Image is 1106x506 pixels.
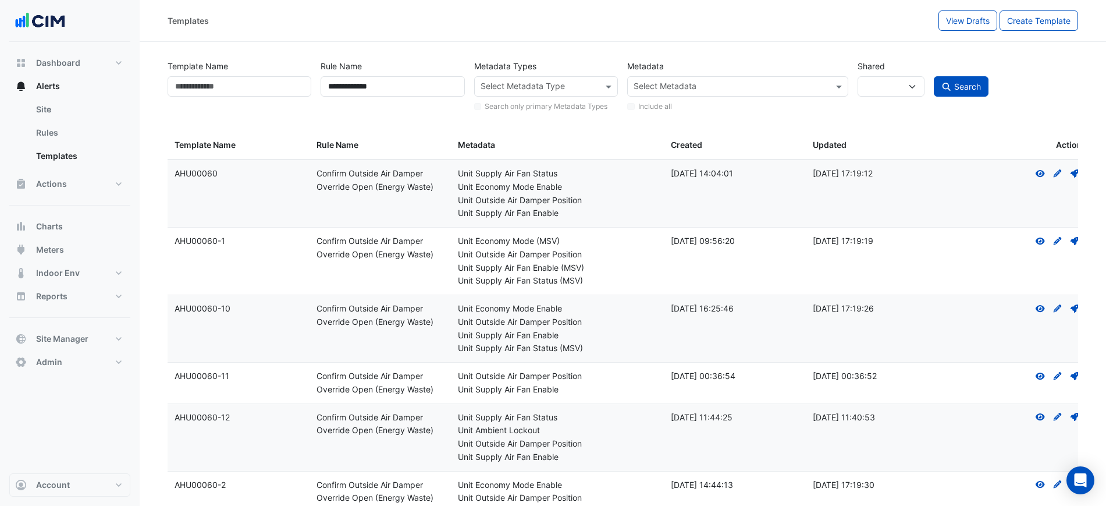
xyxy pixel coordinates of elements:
div: Confirm Outside Air Damper Override Open (Energy Waste) [316,302,444,329]
div: Unit Supply Air Fan Status (MSV) [458,342,657,355]
span: Metadata [458,140,495,150]
fa-icon: Create Draft - to edit a template, you first need to create a draft, and then submit it for appro... [1052,480,1063,490]
app-icon: Actions [15,178,27,190]
div: Unit Outside Air Damper Position [458,437,657,451]
span: Create Template [1007,16,1071,26]
span: Meters [36,244,64,256]
div: [DATE] 00:36:54 [671,370,799,383]
div: [DATE] 00:36:52 [813,370,941,383]
button: Actions [9,172,130,196]
fa-icon: Deploy [1069,236,1080,246]
div: AHU00060 [175,167,303,181]
span: Account [36,479,70,491]
fa-icon: View [1035,168,1045,178]
div: [DATE] 16:25:46 [671,302,799,316]
button: Alerts [9,75,130,98]
span: Indoor Env [36,267,80,279]
div: Unit Economy Mode (MSV) [458,235,657,248]
div: Unit Supply Air Fan Status (MSV) [458,274,657,288]
div: Unit Ambient Lockout [458,424,657,437]
div: Templates [168,15,209,27]
app-icon: Alerts [15,80,27,92]
button: Reports [9,285,130,308]
div: Alerts [9,98,130,172]
div: Unit Outside Air Damper Position [458,316,657,329]
div: Unit Economy Mode Enable [458,302,657,316]
fa-icon: Create Draft - to edit a template, you first need to create a draft, and then submit it for appro... [1052,371,1063,381]
span: Reports [36,291,67,302]
div: Unit Supply Air Fan Status [458,167,657,181]
div: Unit Economy Mode Enable [458,479,657,492]
span: Updated [813,140,847,150]
span: Dashboard [36,57,80,69]
div: Unit Supply Air Fan Enable [458,451,657,464]
div: [DATE] 14:04:01 [671,167,799,181]
fa-icon: View [1035,371,1045,381]
div: Unit Supply Air Fan Enable [458,383,657,397]
button: Account [9,473,130,497]
div: Confirm Outside Air Damper Override Open (Energy Waste) [316,167,444,194]
label: Template Name [168,56,228,76]
div: Select Metadata Type [479,80,565,95]
button: Create Template [1000,10,1078,31]
label: Include all [638,101,672,112]
button: Indoor Env [9,261,130,285]
div: [DATE] 17:19:12 [813,167,941,181]
label: Metadata [627,56,664,76]
div: AHU00060-1 [175,235,303,248]
fa-icon: Create Draft - to edit a template, you first need to create a draft, and then submit it for appro... [1052,303,1063,313]
app-icon: Reports [15,291,27,302]
div: Confirm Outside Air Damper Override Open (Energy Waste) [316,411,444,438]
span: Charts [36,221,63,232]
div: Select Metadata [632,80,696,95]
app-icon: Site Manager [15,333,27,345]
div: Unit Outside Air Damper Position [458,491,657,505]
div: [DATE] 17:19:30 [813,479,941,492]
div: Confirm Outside Air Damper Override Open (Energy Waste) [316,479,444,505]
div: Confirm Outside Air Damper Override Open (Energy Waste) [316,235,444,261]
div: AHU00060-2 [175,479,303,492]
div: AHU00060-12 [175,411,303,424]
div: Unit Outside Air Damper Position [458,370,657,383]
label: Search only primary Metadata Types [485,101,607,112]
app-icon: Dashboard [15,57,27,69]
div: [DATE] 17:19:26 [813,302,941,316]
div: AHU00060-10 [175,302,303,316]
span: Admin [36,356,62,368]
img: Company Logo [14,9,66,33]
div: [DATE] 09:56:20 [671,235,799,248]
button: Search [934,76,988,97]
button: Charts [9,215,130,238]
fa-icon: View [1035,303,1045,313]
fa-icon: Deploy [1069,412,1080,422]
div: [DATE] 14:44:13 [671,479,799,492]
app-icon: Admin [15,356,27,368]
fa-icon: Deploy [1069,303,1080,313]
app-icon: Charts [15,221,27,232]
div: Unit Supply Air Fan Enable (MSV) [458,261,657,275]
button: Admin [9,351,130,374]
span: Template Name [175,140,236,150]
fa-icon: Create Draft - to edit a template, you first need to create a draft, and then submit it for appro... [1052,412,1063,422]
button: View Drafts [938,10,997,31]
fa-icon: View [1035,236,1045,246]
div: AHU00060-11 [175,370,303,383]
div: Confirm Outside Air Damper Override Open (Energy Waste) [316,370,444,397]
span: Site Manager [36,333,88,345]
button: Dashboard [9,51,130,75]
div: Unit Outside Air Damper Position [458,194,657,207]
div: Unit Supply Air Fan Enable [458,329,657,342]
span: Actions [36,178,67,190]
div: Unit Supply Air Fan Status [458,411,657,424]
div: [DATE] 11:40:53 [813,411,941,424]
app-icon: Meters [15,244,27,256]
label: Rule Name [321,56,362,76]
div: Unit Supply Air Fan Enable [458,207,657,220]
label: Metadata Types [474,56,536,76]
span: Alerts [36,80,60,92]
span: Action [1056,139,1082,152]
button: Meters [9,238,130,261]
app-icon: Indoor Env [15,267,27,279]
a: Rules [27,121,130,144]
div: Open Intercom Messenger [1066,466,1094,494]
